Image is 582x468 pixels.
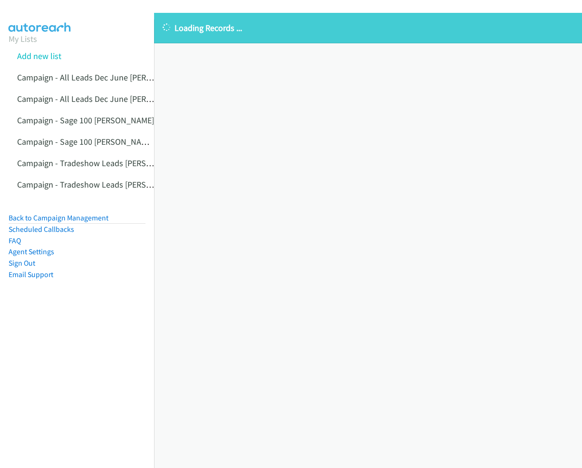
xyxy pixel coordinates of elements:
[9,259,35,268] a: Sign Out
[9,33,37,44] a: My Lists
[163,21,573,34] p: Loading Records ...
[9,270,53,279] a: Email Support
[17,50,61,61] a: Add new list
[9,247,54,256] a: Agent Settings
[9,213,108,222] a: Back to Campaign Management
[17,179,213,190] a: Campaign - Tradeshow Leads [PERSON_NAME] Cloned
[17,136,182,147] a: Campaign - Sage 100 [PERSON_NAME] Cloned
[17,72,190,83] a: Campaign - All Leads Dec June [PERSON_NAME]
[17,93,217,104] a: Campaign - All Leads Dec June [PERSON_NAME] Cloned
[17,115,154,126] a: Campaign - Sage 100 [PERSON_NAME]
[17,158,185,169] a: Campaign - Tradeshow Leads [PERSON_NAME]
[9,236,21,245] a: FAQ
[9,225,74,234] a: Scheduled Callbacks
